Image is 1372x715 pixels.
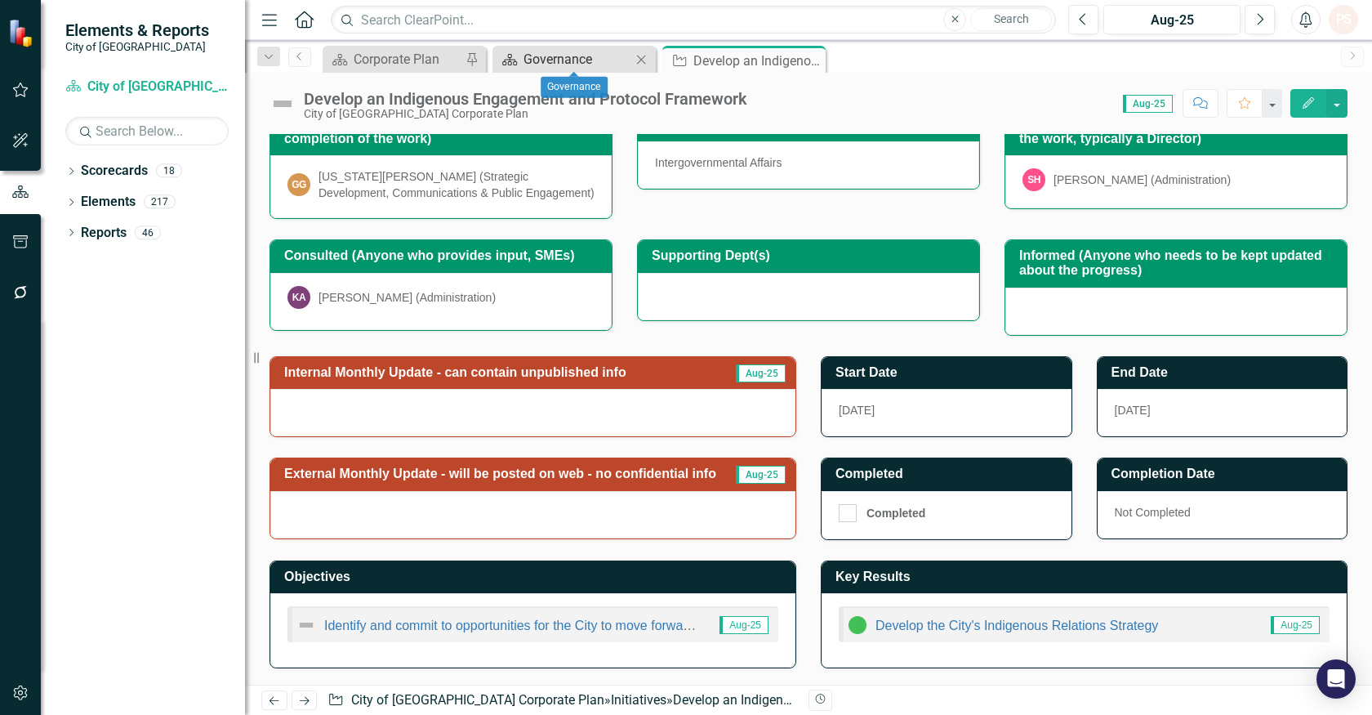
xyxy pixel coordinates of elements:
div: KA [287,286,310,309]
div: » » [327,691,796,710]
div: [US_STATE][PERSON_NAME] (Strategic Development, Communications & Public Engagement) [318,168,595,201]
div: Aug-25 [1109,11,1235,30]
div: 217 [144,195,176,209]
div: City of [GEOGRAPHIC_DATA] Corporate Plan [304,108,747,120]
div: Not Completed [1098,491,1347,538]
span: Intergovernmental Affairs [655,156,782,169]
img: Not Defined [296,615,316,635]
div: Corporate Plan [354,49,461,69]
div: GG [287,173,310,196]
a: City of [GEOGRAPHIC_DATA] Corporate Plan [65,78,229,96]
h3: External Monthly Update - will be posted on web - no confidential info [284,467,733,481]
a: Initiatives [611,692,666,708]
h3: Start Date [835,365,1063,380]
small: City of [GEOGRAPHIC_DATA] [65,40,209,53]
span: Aug-25 [736,364,786,382]
h3: Key Results [835,570,1339,584]
button: Aug-25 [1103,5,1241,34]
div: 46 [135,226,161,239]
a: Corporate Plan [327,49,461,69]
h3: Completion Date [1111,467,1339,481]
span: Aug-25 [736,466,786,484]
button: PS [1329,5,1358,34]
div: SH [1022,168,1045,191]
span: Aug-25 [1123,95,1173,113]
div: Open Intercom Messenger [1316,659,1356,699]
h3: Informed (Anyone who needs to be kept updated about the progress) [1019,248,1339,277]
h3: Supporting Dept(s) [652,248,971,263]
span: Aug-25 [719,616,768,634]
div: 18 [156,164,182,178]
h3: End Date [1111,365,1339,380]
h3: Internal Monthly Update - can contain unpublished info [284,365,721,380]
div: Governance [523,49,631,69]
span: [DATE] [839,404,875,417]
div: Develop an Indigenous Engagement and Protocol Framework [693,51,822,71]
a: Reports [81,224,127,243]
img: ClearPoint Strategy [7,18,37,47]
div: Governance [541,77,608,98]
span: Search [994,12,1029,25]
span: [DATE] [1115,404,1151,417]
div: [PERSON_NAME] (Administration) [318,289,496,306]
a: Develop the City's Indigenous Relations Strategy [875,619,1158,632]
img: In Progress [848,615,867,635]
a: Identify and commit to opportunities for the City to move forward on a path of Truth and Reconcil... [324,619,911,632]
div: [PERSON_NAME] (Administration) [1053,172,1231,188]
a: Elements [81,193,136,212]
a: Governance [497,49,631,69]
span: Elements & Reports [65,20,209,40]
h3: Consulted (Anyone who provides input, SMEs) [284,248,604,263]
a: Scorecards [81,162,148,181]
input: Search ClearPoint... [331,6,1056,34]
img: Not Defined [269,91,296,117]
input: Search Below... [65,117,229,145]
span: Aug-25 [1271,616,1320,634]
a: City of [GEOGRAPHIC_DATA] Corporate Plan [351,692,604,708]
h3: Completed [835,467,1063,481]
div: Develop an Indigenous Engagement and Protocol Framework [673,692,1025,708]
button: Search [970,8,1052,31]
h3: Objectives [284,570,787,584]
div: Develop an Indigenous Engagement and Protocol Framework [304,90,747,108]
